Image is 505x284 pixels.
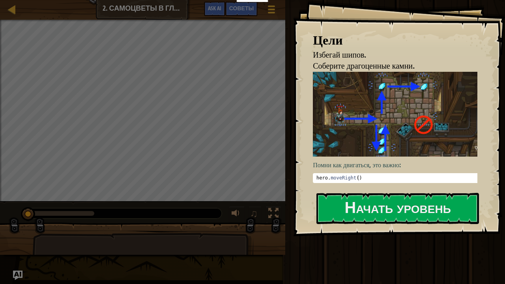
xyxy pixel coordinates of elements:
[316,193,479,224] button: Начать уровень
[313,49,366,60] span: Избегай шипов.
[249,206,262,222] button: ♫
[229,4,254,12] span: Советы
[303,49,475,61] li: Избегай шипов.
[303,60,475,72] li: Соберите драгоценные камни.
[262,2,281,20] button: Показать меню игры
[204,2,225,16] button: Ask AI
[313,60,415,71] span: Соберите драгоценные камни.
[313,161,481,170] p: Помни как двигаться, это важно:
[13,271,22,280] button: Ask AI
[313,31,477,49] div: Цели
[208,4,221,12] span: Ask AI
[266,206,281,222] button: Переключить полноэкранный режим
[250,207,258,219] span: ♫
[313,72,481,157] img: Gems in the deep
[229,206,245,222] button: Регулировать громкость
